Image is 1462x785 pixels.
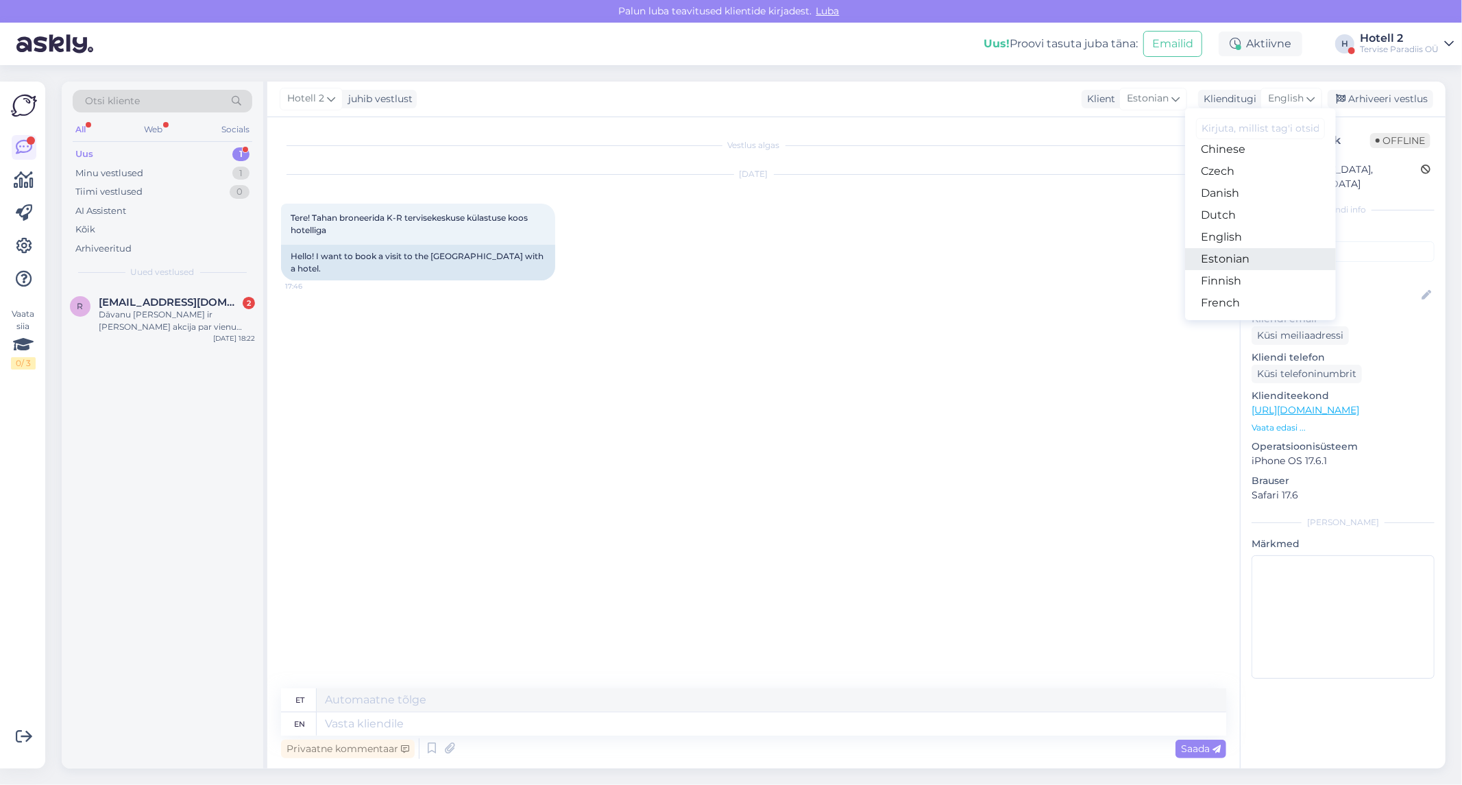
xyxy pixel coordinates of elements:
[281,245,555,280] div: Hello! I want to book a visit to the [GEOGRAPHIC_DATA] with a hotel.
[1185,204,1336,226] a: Dutch
[1252,439,1435,454] p: Operatsioonisüsteem
[285,281,337,291] span: 17:46
[230,185,249,199] div: 0
[281,168,1226,180] div: [DATE]
[11,357,36,370] div: 0 / 3
[1252,404,1359,416] a: [URL][DOMAIN_NAME]
[812,5,844,17] span: Luba
[1185,138,1336,160] a: Chinese
[213,333,255,343] div: [DATE] 18:22
[1252,326,1349,345] div: Küsi meiliaadressi
[291,213,530,235] span: Tere! Tahan broneerida K-R tervisekeskuse külastuse koos hotelliga
[281,139,1226,152] div: Vestlus algas
[1143,31,1202,57] button: Emailid
[77,301,84,311] span: r
[219,121,252,138] div: Socials
[1252,312,1435,326] p: Kliendi email
[1219,32,1302,56] div: Aktiivne
[75,147,93,161] div: Uus
[75,204,126,218] div: AI Assistent
[232,167,249,180] div: 1
[1198,92,1256,106] div: Klienditugi
[295,712,306,736] div: en
[281,740,415,758] div: Privaatne kommentaar
[99,309,255,333] div: Dāvanu [PERSON_NAME] ir [PERSON_NAME] akcija par vienu nakti 152,00 €. Vai pērkot caur Jums arī b...
[295,688,304,712] div: et
[131,266,195,278] span: Uued vestlused
[984,37,1010,50] b: Uus!
[1256,162,1421,191] div: [GEOGRAPHIC_DATA], [GEOGRAPHIC_DATA]
[243,297,255,309] div: 2
[1181,742,1221,755] span: Saada
[75,223,95,237] div: Kõik
[11,308,36,370] div: Vaata siia
[1252,454,1435,468] p: iPhone OS 17.6.1
[11,93,37,119] img: Askly Logo
[1370,133,1430,148] span: Offline
[1252,537,1435,551] p: Märkmed
[1252,474,1435,488] p: Brauser
[99,296,241,309] span: rudzite86@gmail.com
[287,91,324,106] span: Hotell 2
[232,147,249,161] div: 1
[85,94,140,108] span: Otsi kliente
[1185,292,1336,314] a: French
[1268,91,1304,106] span: English
[1185,248,1336,270] a: Estonian
[142,121,166,138] div: Web
[1252,488,1435,503] p: Safari 17.6
[75,185,143,199] div: Tiimi vestlused
[984,36,1138,52] div: Proovi tasuta juba täna:
[75,242,132,256] div: Arhiveeritud
[1252,204,1435,216] div: Kliendi info
[1252,422,1435,434] p: Vaata edasi ...
[1185,314,1336,336] a: German
[1185,270,1336,292] a: Finnish
[1185,182,1336,204] a: Danish
[1252,288,1419,303] input: Lisa nimi
[1185,226,1336,248] a: English
[1360,33,1454,55] a: Hotell 2Tervise Paradiis OÜ
[73,121,88,138] div: All
[1252,267,1435,282] p: Kliendi nimi
[1360,44,1439,55] div: Tervise Paradiis OÜ
[343,92,413,106] div: juhib vestlust
[1360,33,1439,44] div: Hotell 2
[1196,118,1325,139] input: Kirjuta, millist tag'i otsid
[1252,365,1362,383] div: Küsi telefoninumbrit
[1252,224,1435,239] p: Kliendi tag'id
[1335,34,1354,53] div: H
[1328,90,1433,108] div: Arhiveeri vestlus
[75,167,143,180] div: Minu vestlused
[1252,241,1435,262] input: Lisa tag
[1082,92,1115,106] div: Klient
[1252,516,1435,529] div: [PERSON_NAME]
[1252,389,1435,403] p: Klienditeekond
[1252,350,1435,365] p: Kliendi telefon
[1185,160,1336,182] a: Czech
[1127,91,1169,106] span: Estonian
